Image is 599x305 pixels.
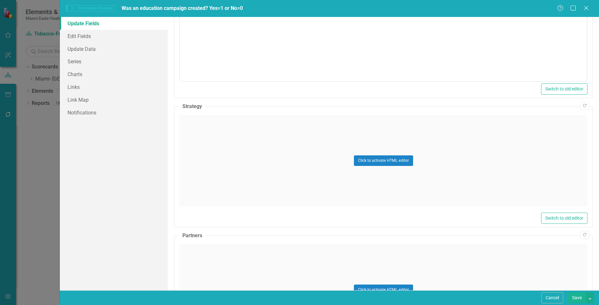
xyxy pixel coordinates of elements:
legend: Partners [179,232,205,239]
a: Series [60,55,168,68]
a: Update Data [60,43,168,55]
a: Links [60,81,168,93]
button: Cancel [541,292,563,303]
a: Link Map [60,93,168,106]
button: Save [568,292,586,303]
a: Edit Fields [60,30,168,43]
a: Notifications [60,106,168,119]
span: Committee Measure [66,5,115,12]
button: Switch to old editor [541,213,587,224]
a: Charts [60,68,168,81]
p: During quarter 4, this indicator has not been met. The committee will continue to work towards co... [2,2,405,9]
button: Click to activate HTML editor [354,155,413,166]
button: Click to activate HTML editor [354,285,413,295]
span: Was an education campaign created? Yes=1 or No=0 [122,5,243,11]
a: Update Fields [60,17,168,30]
legend: Strategy [179,103,205,110]
button: Switch to old editor [541,83,587,95]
